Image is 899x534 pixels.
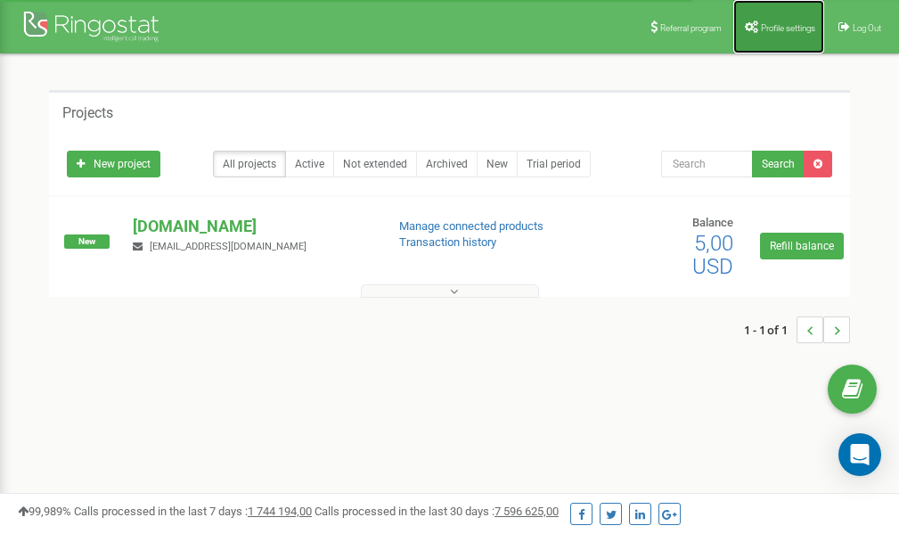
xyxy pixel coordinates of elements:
[494,505,559,518] u: 7 596 625,00
[399,219,543,233] a: Manage connected products
[692,231,733,279] span: 5,00 USD
[744,316,797,343] span: 1 - 1 of 1
[133,215,370,238] p: [DOMAIN_NAME]
[752,151,805,177] button: Search
[333,151,417,177] a: Not extended
[517,151,591,177] a: Trial period
[760,233,844,259] a: Refill balance
[477,151,518,177] a: New
[838,433,881,476] div: Open Intercom Messenger
[692,216,733,229] span: Balance
[67,151,160,177] a: New project
[248,505,312,518] u: 1 744 194,00
[853,23,881,33] span: Log Out
[64,234,110,249] span: New
[74,505,312,518] span: Calls processed in the last 7 days :
[285,151,334,177] a: Active
[744,299,850,361] nav: ...
[660,23,722,33] span: Referral program
[761,23,815,33] span: Profile settings
[399,235,496,249] a: Transaction history
[661,151,753,177] input: Search
[416,151,478,177] a: Archived
[62,105,113,121] h5: Projects
[150,241,306,252] span: [EMAIL_ADDRESS][DOMAIN_NAME]
[18,505,71,518] span: 99,989%
[315,505,559,518] span: Calls processed in the last 30 days :
[213,151,286,177] a: All projects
